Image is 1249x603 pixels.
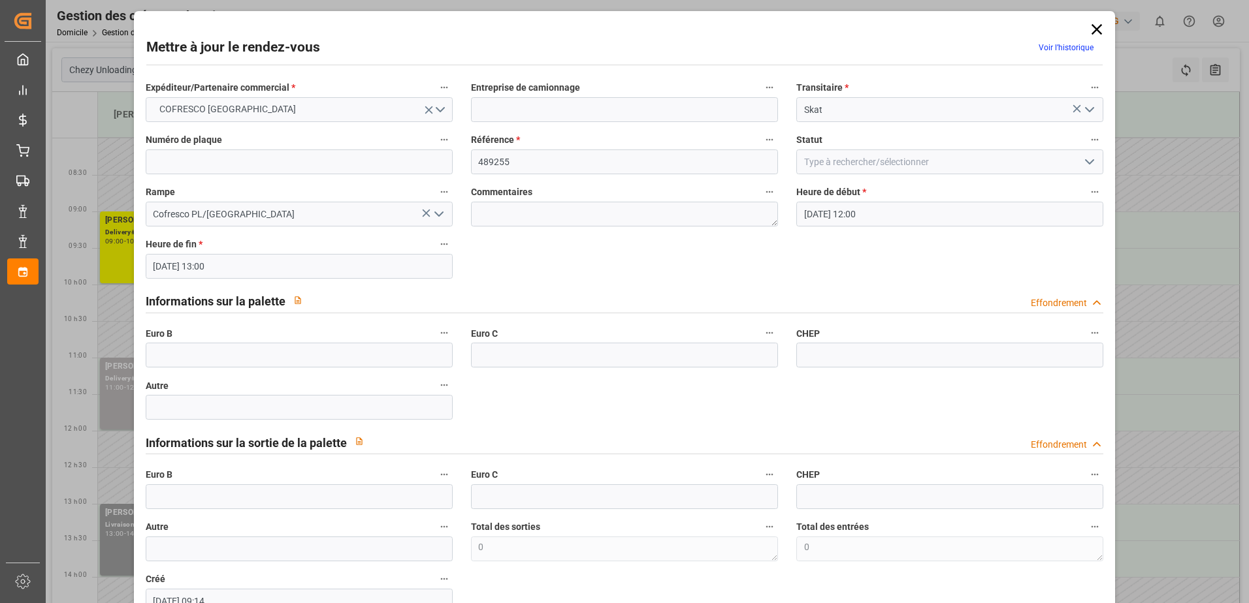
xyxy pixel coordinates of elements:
[436,518,453,535] button: Autre
[796,82,843,93] font: Transitaire
[1079,152,1099,172] button: Ouvrir le menu
[436,324,453,341] button: Euro B
[471,328,498,339] font: Euro C
[146,37,320,58] h2: Mettre à jour le rendez-vous
[796,202,1103,226] input: JJ-MM-AAAA HH :MM
[146,239,197,249] font: Heure de fin
[146,97,453,122] button: Ouvrir le menu
[146,202,453,226] input: Type à rechercher/sélectionner
[1086,324,1103,341] button: CHEP
[471,187,532,197] font: Commentaires
[436,79,453,96] button: Expéditeur/Partenaire commercial *
[471,521,540,532] font: Total des sorties
[1086,518,1103,535] button: Total des entrées
[796,149,1103,174] input: Type à rechercher/sélectionner
[1031,438,1087,452] div: Effondrement
[436,570,453,587] button: Créé
[436,236,453,253] button: Heure de fin *
[1086,183,1103,200] button: Heure de début *
[761,518,778,535] button: Total des sorties
[347,429,372,454] button: View description
[146,82,289,93] font: Expéditeur/Partenaire commercial
[1086,79,1103,96] button: Transitaire *
[796,328,820,339] font: CHEP
[471,469,498,480] font: Euro C
[436,131,453,148] button: Numéro de plaque
[146,254,453,279] input: JJ-MM-AAAA HH :MM
[796,521,869,532] font: Total des entrées
[1086,131,1103,148] button: Statut
[1031,296,1087,310] div: Effondrement
[146,434,347,452] h2: Informations sur la sortie de la palette
[146,469,172,480] font: Euro B
[436,466,453,483] button: Euro B
[146,134,222,145] font: Numéro de plaque
[471,536,778,561] textarea: 0
[796,134,822,145] font: Statut
[761,324,778,341] button: Euro C
[761,466,778,483] button: Euro C
[146,574,165,584] font: Créé
[761,131,778,148] button: Référence *
[1079,100,1099,120] button: Ouvrir le menu
[428,204,447,224] button: Ouvrir le menu
[146,328,172,339] font: Euro B
[285,288,310,313] button: View description
[796,536,1103,561] textarea: 0
[761,79,778,96] button: Entreprise de camionnage
[761,183,778,200] button: Commentaires
[471,82,580,93] font: Entreprise de camionnage
[796,187,860,197] font: Heure de début
[1086,466,1103,483] button: CHEP
[146,380,169,391] font: Autre
[436,377,453,394] button: Autre
[153,102,302,116] span: COFRESCO [GEOGRAPHIC_DATA]
[146,521,169,532] font: Autre
[146,187,175,197] font: Rampe
[1039,43,1094,52] a: Voir l’historique
[436,183,453,200] button: Rampe
[796,469,820,480] font: CHEP
[146,292,285,310] h2: Informations sur la palette
[471,134,514,145] font: Référence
